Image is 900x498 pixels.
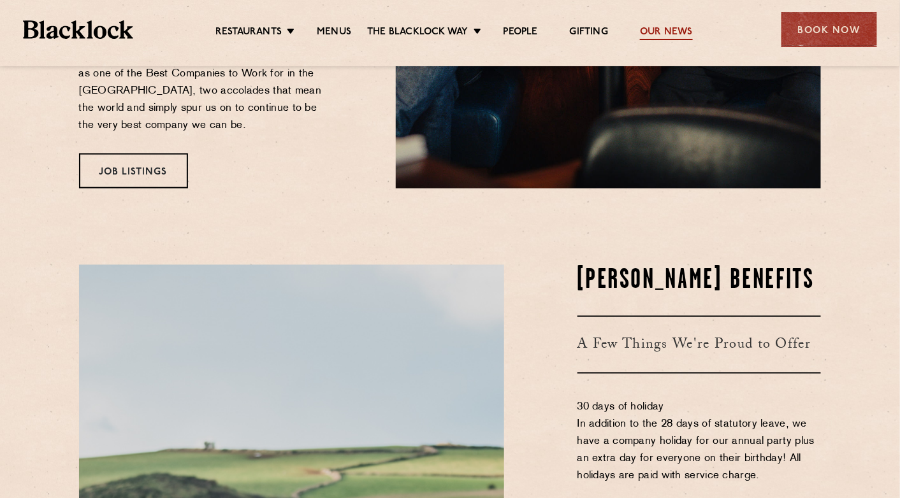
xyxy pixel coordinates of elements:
[570,26,608,40] a: Gifting
[781,12,877,47] div: Book Now
[504,26,538,40] a: People
[577,316,822,374] h3: A Few Things We're Proud to Offer
[577,265,822,297] h2: [PERSON_NAME] Benefits
[367,26,468,40] a: The Blacklock Way
[317,26,351,40] a: Menus
[23,20,133,39] img: BL_Textured_Logo-footer-cropped.svg
[640,26,693,40] a: Our News
[79,153,188,189] a: Job Listings
[215,26,282,40] a: Restaurants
